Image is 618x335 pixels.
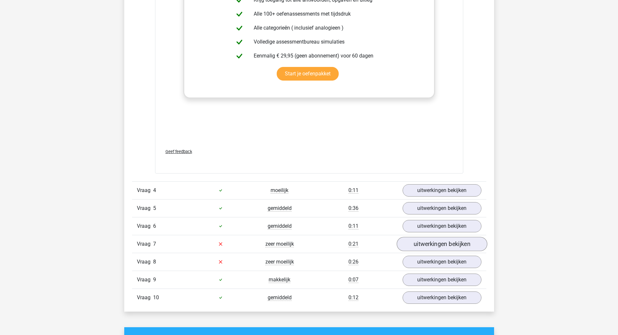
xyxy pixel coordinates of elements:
[153,223,156,229] span: 6
[348,294,358,301] span: 0:12
[265,241,294,247] span: zeer moeilijk
[137,204,153,212] span: Vraag
[265,259,294,265] span: zeer moeilijk
[153,294,159,301] span: 10
[403,291,481,304] a: uitwerkingen bekijken
[269,277,290,283] span: makkelijk
[153,277,156,283] span: 9
[153,187,156,193] span: 4
[403,202,481,214] a: uitwerkingen bekijken
[137,222,153,230] span: Vraag
[403,256,481,268] a: uitwerkingen bekijken
[137,240,153,248] span: Vraag
[348,277,358,283] span: 0:07
[268,294,292,301] span: gemiddeld
[153,259,156,265] span: 8
[348,205,358,212] span: 0:36
[348,223,358,229] span: 0:11
[396,237,487,251] a: uitwerkingen bekijken
[268,223,292,229] span: gemiddeld
[268,205,292,212] span: gemiddeld
[348,259,358,265] span: 0:26
[137,294,153,302] span: Vraag
[271,187,288,194] span: moeilijk
[165,149,192,154] span: Geef feedback
[403,274,481,286] a: uitwerkingen bekijken
[137,258,153,266] span: Vraag
[137,276,153,284] span: Vraag
[348,187,358,194] span: 0:11
[153,241,156,247] span: 7
[403,220,481,232] a: uitwerkingen bekijken
[348,241,358,247] span: 0:21
[277,67,339,81] a: Start je oefenpakket
[137,187,153,194] span: Vraag
[403,184,481,197] a: uitwerkingen bekijken
[153,205,156,211] span: 5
